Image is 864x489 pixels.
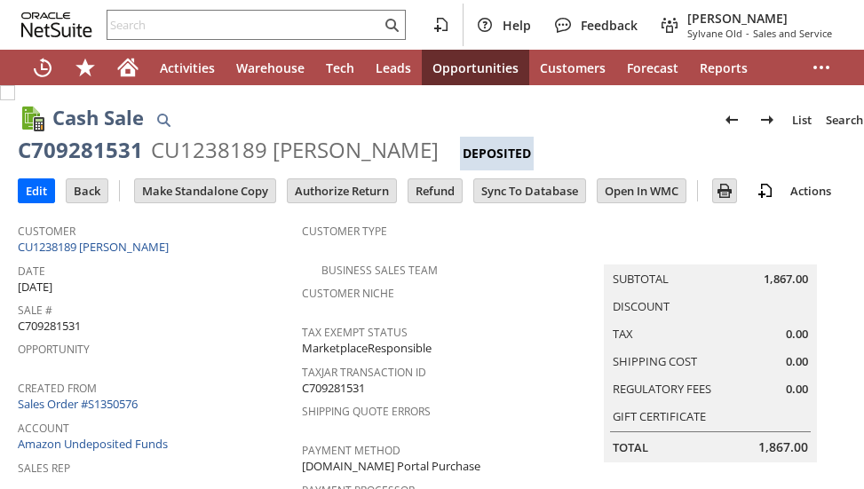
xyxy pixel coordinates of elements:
svg: Search [381,14,402,35]
a: Sales Rep [18,461,70,476]
span: Customers [540,59,606,76]
input: Back [67,179,107,202]
a: Home [107,50,149,85]
span: Warehouse [236,59,305,76]
a: Payment Method [302,443,400,458]
a: Gift Certificate [613,408,706,424]
a: Date [18,264,45,279]
span: Sales and Service [753,27,832,40]
span: Leads [376,59,411,76]
a: Customers [529,50,616,85]
a: Tax Exempt Status [302,325,408,340]
caption: Summary [604,236,817,264]
svg: logo [21,12,92,37]
svg: Home [117,57,139,78]
a: Business Sales Team [321,263,438,278]
a: Tech [315,50,365,85]
span: Feedback [581,17,638,34]
svg: Recent Records [32,57,53,78]
img: Print [714,180,735,201]
img: Next [757,109,778,130]
input: Open In WMC [598,179,686,202]
input: Make Standalone Copy [135,179,275,202]
span: Activities [160,59,215,76]
span: Opportunities [432,59,519,76]
a: CU1238189 [PERSON_NAME] [18,239,173,255]
div: C709281531 [18,136,143,164]
span: Reports [700,59,748,76]
span: 0.00 [786,353,808,370]
div: Deposited [460,137,534,170]
a: Customer [18,224,75,239]
a: Tax [613,326,633,342]
a: Customer Type [302,224,387,239]
a: Shipping Cost [613,353,697,369]
a: Subtotal [613,271,669,287]
a: Opportunity [18,342,90,357]
a: Leads [365,50,422,85]
a: Total [613,439,648,455]
a: Amazon Undeposited Funds [18,436,168,452]
span: Sylvane Old [687,27,742,40]
svg: Shortcuts [75,57,96,78]
a: Recent Records [21,50,64,85]
a: Created From [18,381,97,396]
span: - [746,27,749,40]
span: [DATE] [18,279,52,296]
img: Previous [721,109,742,130]
input: Refund [408,179,462,202]
span: C709281531 [302,380,365,397]
span: 1,867.00 [758,438,808,456]
a: Reports [689,50,758,85]
h1: Cash Sale [52,103,144,132]
span: MarketplaceResponsible [302,340,432,357]
span: Help [503,17,531,34]
span: [DOMAIN_NAME] Portal Purchase [302,458,480,475]
span: Tech [326,59,354,76]
a: List [785,106,819,134]
input: Edit [19,179,54,202]
img: Quick Find [153,109,174,130]
div: More menus [800,50,843,85]
input: Print [713,179,736,202]
div: Shortcuts [64,50,107,85]
span: C709281531 [18,318,81,335]
a: Account [18,421,69,436]
img: add-record.svg [755,180,776,201]
a: Sales Order #S1350576 [18,396,142,412]
span: Forecast [627,59,678,76]
a: Customer Niche [302,286,394,301]
input: Authorize Return [288,179,396,202]
span: 0.00 [786,326,808,343]
span: 0.00 [786,381,808,398]
a: Actions [783,183,838,199]
a: Discount [613,298,670,314]
a: Opportunities [422,50,529,85]
a: TaxJar Transaction ID [302,365,426,380]
input: Search [107,14,381,35]
span: [PERSON_NAME] [687,10,832,27]
a: Activities [149,50,226,85]
a: Shipping Quote Errors [302,404,431,419]
div: CU1238189 [PERSON_NAME] [151,136,439,164]
a: Forecast [616,50,689,85]
a: Sale # [18,303,52,318]
span: 1,867.00 [764,271,808,288]
a: Regulatory Fees [613,381,711,397]
input: Sync To Database [474,179,585,202]
a: Warehouse [226,50,315,85]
